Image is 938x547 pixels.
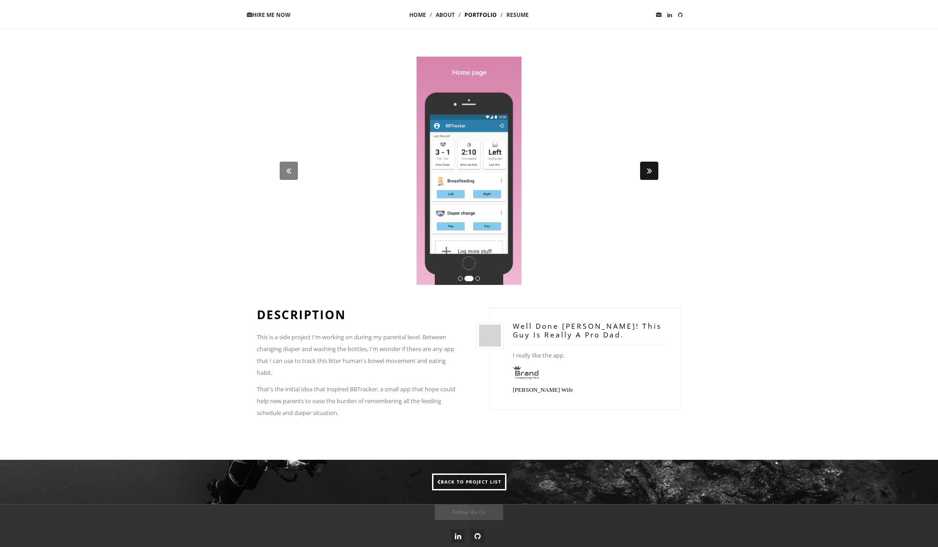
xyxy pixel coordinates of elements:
h5: Well Done [PERSON_NAME]! This guy is Really a pro Dad. [513,322,667,345]
p: I really like the app. [513,349,667,361]
a: Portfolio [464,10,497,21]
a: Hire Me Now [247,11,291,19]
a: Resume [506,10,529,21]
p: That's the initial idea that inspired BBTracker, a small app that hope could help new parents to ... [257,383,462,419]
div: Follow Me On [435,505,503,520]
a: Home [409,10,426,21]
p: [PERSON_NAME] Wife [513,384,667,396]
a: About [436,10,455,21]
h3: Description [257,308,462,322]
p: This is a side project I'm working on during my parental level. Between changing diaper and washi... [257,331,462,379]
a: Back to Project List [432,473,506,490]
